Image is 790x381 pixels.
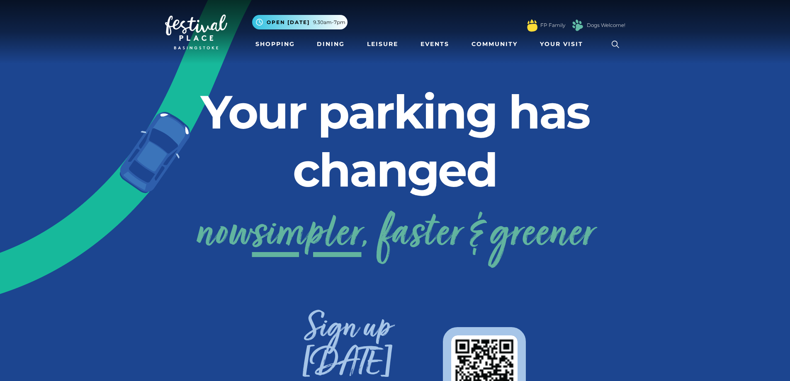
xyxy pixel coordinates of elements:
span: Open [DATE] [267,19,310,26]
h2: Your parking has changed [165,83,625,199]
a: Dining [314,36,348,52]
a: Events [417,36,452,52]
a: FP Family [540,22,565,29]
a: Your Visit [537,36,591,52]
a: Leisure [364,36,401,52]
span: Your Visit [540,40,583,49]
span: simpler [252,202,362,268]
a: Community [468,36,521,52]
a: Dogs Welcome! [587,22,625,29]
img: Festival Place Logo [165,15,227,49]
span: 9.30am-7pm [313,19,345,26]
button: Open [DATE] 9.30am-7pm [252,15,348,29]
a: Shopping [252,36,298,52]
a: nowsimpler, faster & greener [196,202,594,268]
